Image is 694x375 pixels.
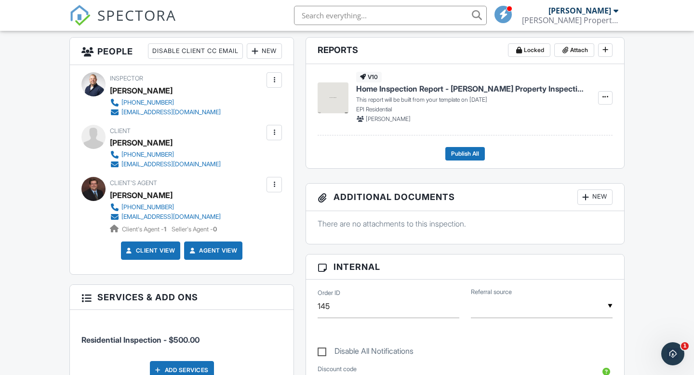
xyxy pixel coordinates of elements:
div: [PHONE_NUMBER] [121,99,174,107]
a: [EMAIL_ADDRESS][DOMAIN_NAME] [110,160,221,169]
div: [PHONE_NUMBER] [121,203,174,211]
div: New [577,189,613,205]
h3: Services & Add ons [70,285,294,310]
a: [PHONE_NUMBER] [110,202,221,212]
input: Search everything... [294,6,487,25]
span: 1 [681,342,689,350]
div: [PERSON_NAME] [110,83,173,98]
a: Agent View [187,246,237,255]
div: [PERSON_NAME] [110,135,173,150]
span: Seller's Agent - [172,226,217,233]
label: Order ID [318,289,340,297]
h3: Internal [306,254,624,280]
div: [EMAIL_ADDRESS][DOMAIN_NAME] [121,161,221,168]
span: Inspector [110,75,143,82]
strong: 0 [213,226,217,233]
span: Client's Agent [110,179,157,187]
img: The Best Home Inspection Software - Spectora [69,5,91,26]
li: Service: Residential Inspection [81,317,282,353]
label: Referral source [471,288,512,296]
a: [EMAIL_ADDRESS][DOMAIN_NAME] [110,107,221,117]
span: Client [110,127,131,134]
div: [EMAIL_ADDRESS][DOMAIN_NAME] [121,108,221,116]
a: [EMAIL_ADDRESS][DOMAIN_NAME] [110,212,221,222]
a: [PERSON_NAME] [110,188,173,202]
div: New [247,43,282,59]
a: SPECTORA [69,13,176,33]
span: SPECTORA [97,5,176,25]
h3: People [70,38,294,65]
p: There are no attachments to this inspection. [318,218,613,229]
label: Discount code [318,365,357,374]
div: [EMAIL_ADDRESS][DOMAIN_NAME] [121,213,221,221]
div: Eaton Property Inspections [522,15,618,25]
a: [PHONE_NUMBER] [110,150,221,160]
a: Client View [124,246,175,255]
span: Client's Agent - [122,226,168,233]
div: Disable Client CC Email [148,43,243,59]
a: [PHONE_NUMBER] [110,98,221,107]
label: Disable All Notifications [318,347,414,359]
div: [PHONE_NUMBER] [121,151,174,159]
div: [PERSON_NAME] [548,6,611,15]
strong: 1 [164,226,166,233]
iframe: Intercom live chat [661,342,684,365]
span: Residential Inspection - $500.00 [81,335,200,345]
h3: Additional Documents [306,184,624,211]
